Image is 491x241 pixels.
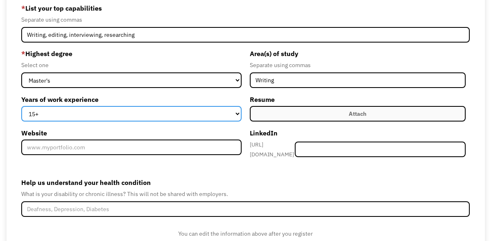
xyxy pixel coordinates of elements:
div: What is your disability or chronic illness? This will not be shared with employers. [21,189,470,199]
div: Attach [349,109,366,119]
input: Deafness, Depression, Diabetes [21,201,470,217]
input: www.myportfolio.com [21,140,242,155]
div: [URL][DOMAIN_NAME] [250,140,295,159]
label: Area(s) of study [250,47,466,60]
input: Videography, photography, accounting [21,27,470,43]
label: List your top capabilities [21,2,470,15]
label: LinkedIn [250,126,466,140]
div: You can edit the information above after you register [170,229,321,239]
label: Highest degree [21,47,242,60]
input: Anthropology, Education [250,72,466,88]
label: Resume [250,93,466,106]
label: Help us understand your health condition [21,176,470,189]
div: Separate using commas [21,15,470,25]
label: Website [21,126,242,140]
label: Years of work experience [21,93,242,106]
div: Separate using commas [250,60,466,70]
div: Select one [21,60,242,70]
label: Attach [250,106,466,122]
